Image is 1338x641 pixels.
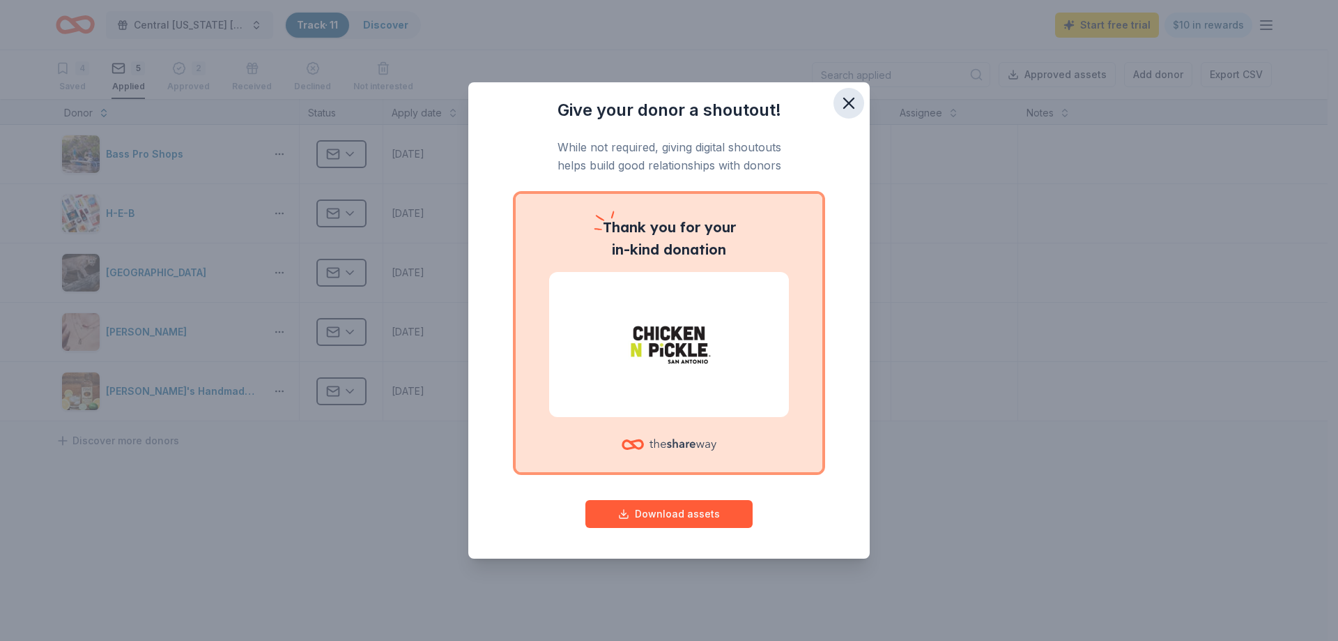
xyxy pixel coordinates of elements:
h3: Give your donor a shoutout! [496,99,842,121]
span: Thank [603,218,646,236]
img: Chicken N Pickle (San Antonio) [566,300,772,389]
p: you for your in-kind donation [549,216,789,261]
button: Download assets [585,500,753,528]
p: While not required, giving digital shoutouts helps build good relationships with donors [496,138,842,175]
